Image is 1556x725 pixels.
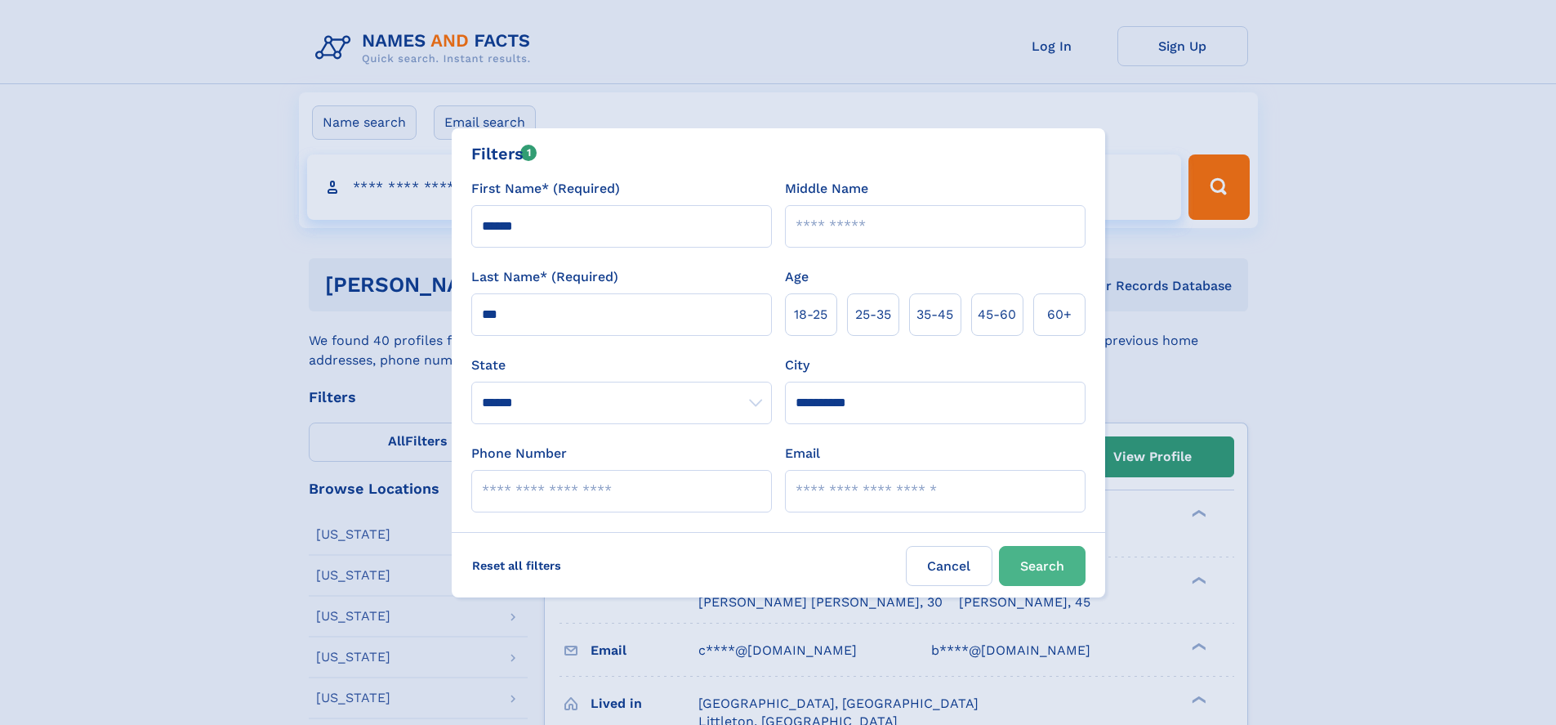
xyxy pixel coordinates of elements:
[471,356,772,375] label: State
[855,305,891,324] span: 25‑35
[916,305,953,324] span: 35‑45
[978,305,1016,324] span: 45‑60
[785,179,868,199] label: Middle Name
[1047,305,1072,324] span: 60+
[785,267,809,287] label: Age
[906,546,992,586] label: Cancel
[785,356,809,375] label: City
[461,546,572,585] label: Reset all filters
[999,546,1086,586] button: Search
[471,179,620,199] label: First Name* (Required)
[471,267,618,287] label: Last Name* (Required)
[794,305,827,324] span: 18‑25
[785,444,820,463] label: Email
[471,141,537,166] div: Filters
[471,444,567,463] label: Phone Number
